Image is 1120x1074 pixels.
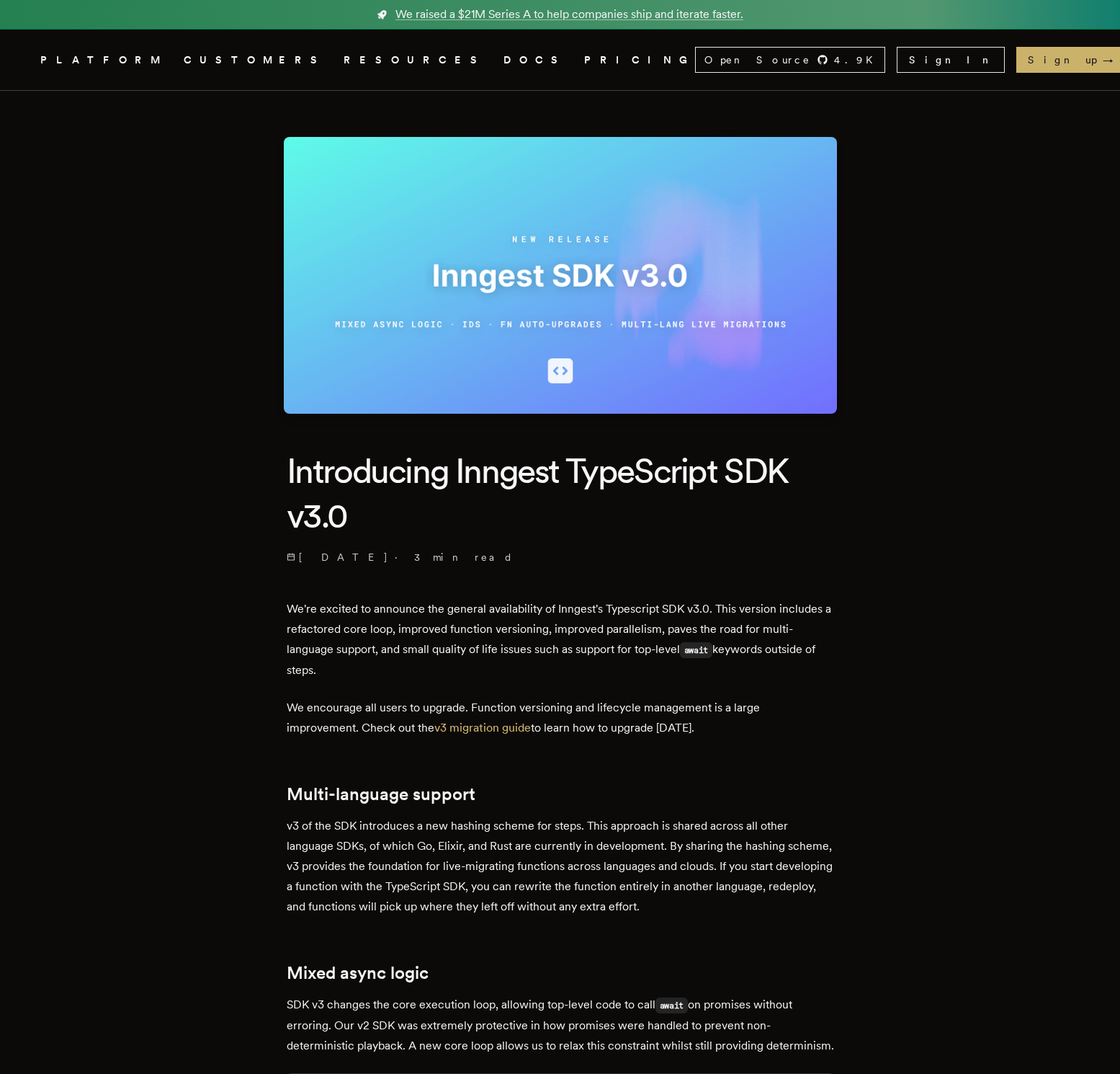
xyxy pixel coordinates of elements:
[344,51,486,69] button: RESOURCES
[503,51,567,69] a: DOCS
[287,698,834,738] p: We encourage all users to upgrade. Function versioning and lifecycle management is a large improv...
[287,816,834,917] p: v3 of the SDK introduces a new hashing scheme for steps. This approach is shared across all other...
[395,6,743,23] span: We raised a $21M Series A to help companies ship and iterate faster.
[40,51,166,69] button: PLATFORM
[680,642,713,658] code: await
[287,550,834,564] p: ·
[414,550,514,564] span: 3 min read
[584,51,695,69] a: PRICING
[287,550,389,564] span: [DATE]
[834,53,882,67] span: 4.9 K
[655,998,689,1013] code: await
[287,995,834,1056] p: SDK v3 changes the core execution loop, allowing top-level code to call on promises without error...
[287,784,834,804] h2: Multi-language support
[287,963,834,983] h2: Mixed async logic
[287,448,834,538] h1: Introducing Inngest TypeScript SDK v3.0
[704,53,811,67] span: Open Source
[434,721,531,735] a: v3 migration guide
[284,137,837,414] img: Featured image for Introducing Inngest TypeScript SDK v3.0 blog post
[184,51,326,69] a: CUSTOMERS
[897,47,1005,73] a: Sign In
[287,599,834,680] p: We're excited to announce the general availability of Inngest's Typescript SDK v3.0. This version...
